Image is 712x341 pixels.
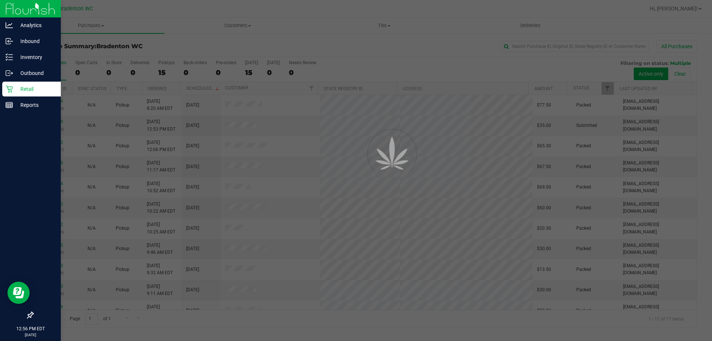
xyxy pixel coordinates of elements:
[6,53,13,61] inline-svg: Inventory
[13,21,57,30] p: Analytics
[13,85,57,94] p: Retail
[13,101,57,109] p: Reports
[6,101,13,109] inline-svg: Reports
[3,325,57,332] p: 12:56 PM EDT
[6,69,13,77] inline-svg: Outbound
[6,85,13,93] inline-svg: Retail
[13,69,57,78] p: Outbound
[7,282,30,304] iframe: Resource center
[6,37,13,45] inline-svg: Inbound
[6,22,13,29] inline-svg: Analytics
[3,332,57,338] p: [DATE]
[13,37,57,46] p: Inbound
[13,53,57,62] p: Inventory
